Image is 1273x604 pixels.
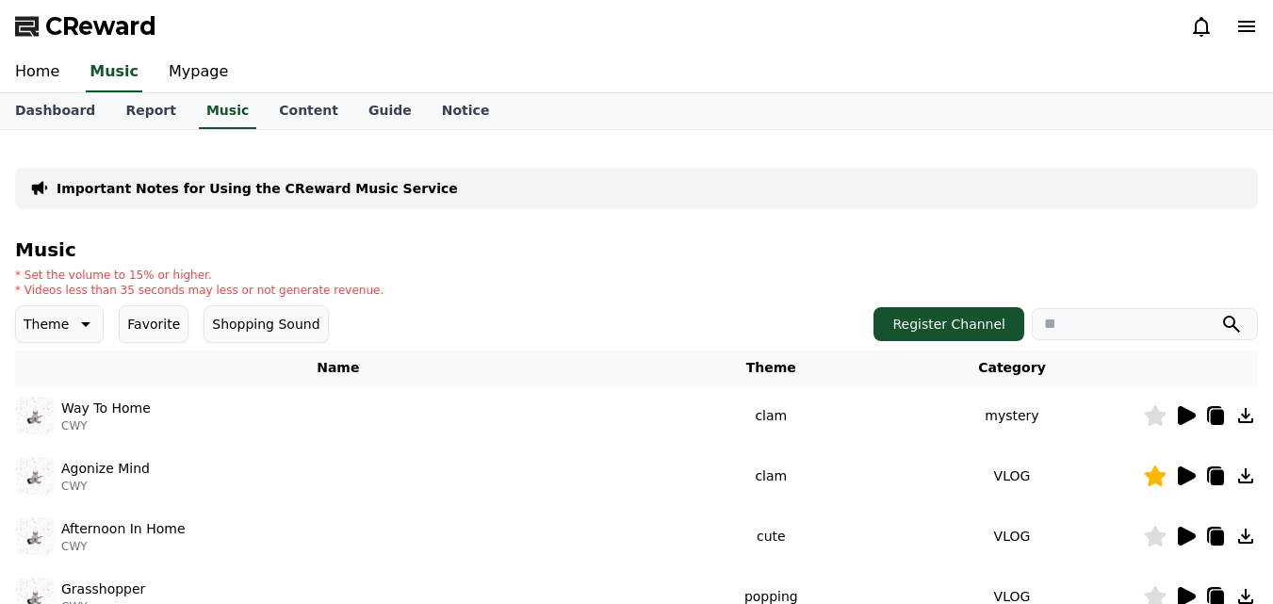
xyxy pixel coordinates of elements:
[204,305,328,343] button: Shopping Sound
[881,385,1143,446] td: mystery
[57,179,458,198] a: Important Notes for Using the CReward Music Service
[110,93,191,129] a: Report
[353,93,427,129] a: Guide
[86,53,142,92] a: Music
[661,506,881,566] td: cute
[61,519,186,539] p: Afternoon In Home
[15,239,1258,260] h4: Music
[15,305,104,343] button: Theme
[16,457,54,495] img: music
[16,517,54,555] img: music
[661,351,881,385] th: Theme
[873,307,1024,341] button: Register Channel
[881,506,1143,566] td: VLOG
[61,418,151,433] p: CWY
[24,311,69,337] p: Theme
[119,305,188,343] button: Favorite
[881,351,1143,385] th: Category
[61,539,186,554] p: CWY
[661,446,881,506] td: clam
[45,11,156,41] span: CReward
[661,385,881,446] td: clam
[15,351,661,385] th: Name
[199,93,256,129] a: Music
[61,399,151,418] p: Way To Home
[61,459,150,479] p: Agonize Mind
[15,268,384,283] p: * Set the volume to 15% or higher.
[61,580,145,599] p: Grasshopper
[264,93,353,129] a: Content
[61,479,150,494] p: CWY
[15,283,384,298] p: * Videos less than 35 seconds may less or not generate revenue.
[16,397,54,434] img: music
[15,11,156,41] a: CReward
[881,446,1143,506] td: VLOG
[427,93,505,129] a: Notice
[154,53,243,92] a: Mypage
